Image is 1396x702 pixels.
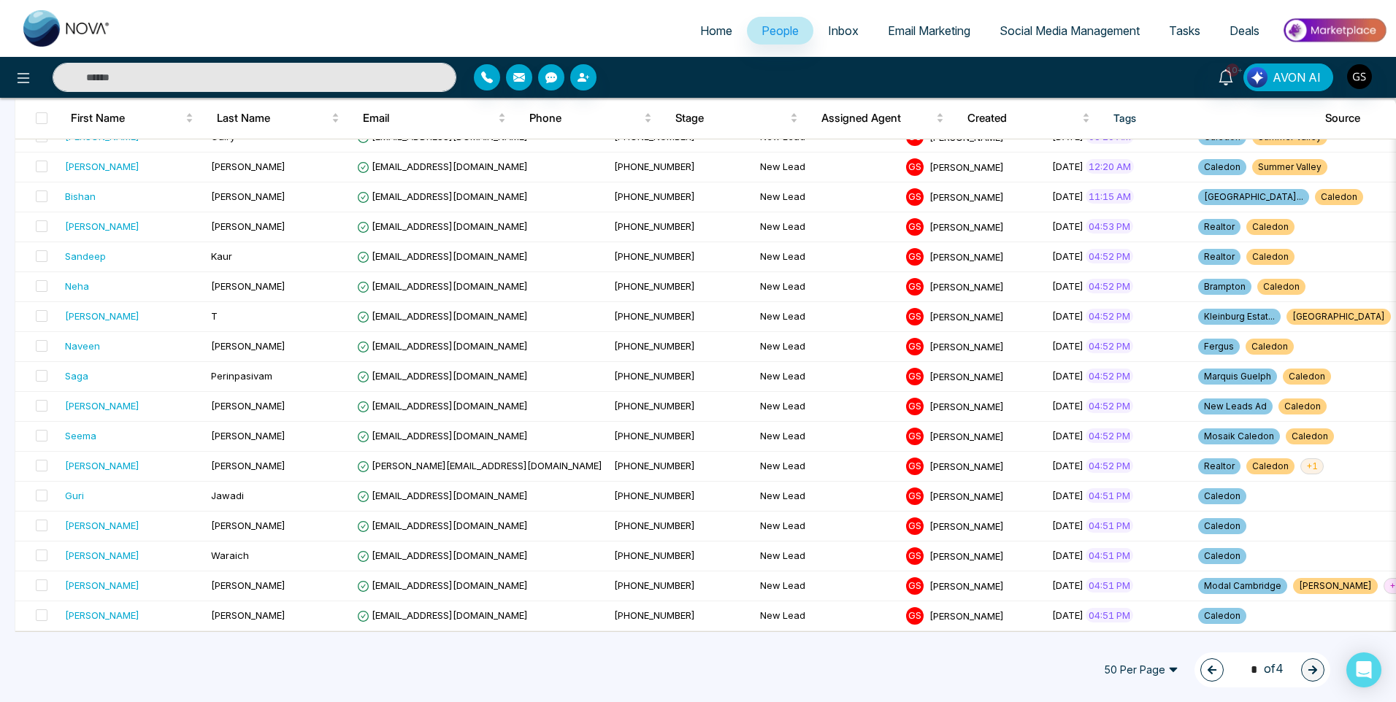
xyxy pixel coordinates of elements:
span: [PHONE_NUMBER] [614,579,695,591]
span: G S [906,487,924,505]
div: [PERSON_NAME] [65,608,139,622]
th: Phone [518,98,664,139]
span: [PERSON_NAME] [211,609,285,621]
span: Email [363,109,495,127]
span: G S [906,158,924,176]
span: G S [906,188,924,206]
span: [PERSON_NAME] [929,220,1004,232]
span: Caledon [1198,608,1246,624]
span: [PHONE_NUMBER] [614,400,695,412]
span: 12:20 AM [1086,159,1134,174]
span: Brampton [1198,279,1251,295]
span: AVON AI [1273,69,1321,86]
div: [PERSON_NAME] [65,548,139,563]
span: [PERSON_NAME] [211,430,285,441]
span: [PERSON_NAME] [929,310,1004,322]
span: Caledon [1198,159,1246,175]
span: [EMAIL_ADDRESS][DOMAIN_NAME] [357,609,528,621]
span: Fergus [1198,339,1240,355]
span: [DATE] [1052,280,1084,292]
span: [EMAIL_ADDRESS][DOMAIN_NAME] [357,430,528,441]
a: Social Media Management [985,17,1154,45]
td: New Lead [754,541,900,571]
span: Caledon [1283,369,1331,385]
span: [PHONE_NUMBER] [614,490,695,501]
span: 50 Per Page [1094,658,1189,682]
span: [PERSON_NAME] [211,400,285,412]
span: [PHONE_NUMBER] [614,340,695,352]
span: Assigned Agent [821,109,933,127]
span: 04:52 PM [1086,309,1133,323]
span: [DATE] [1052,190,1084,202]
span: [EMAIL_ADDRESS][DOMAIN_NAME] [357,280,528,292]
th: Email [351,98,518,139]
span: [PHONE_NUMBER] [614,370,695,382]
img: Market-place.gif [1281,14,1387,47]
span: [DATE] [1052,250,1084,262]
span: [PERSON_NAME] [929,400,1004,412]
span: G S [906,338,924,355]
img: Lead Flow [1247,67,1267,88]
span: Caledon [1198,548,1246,564]
a: Tasks [1154,17,1215,45]
span: [PERSON_NAME] [929,280,1004,292]
a: Deals [1215,17,1274,45]
span: [DATE] [1052,220,1084,232]
div: [PERSON_NAME] [65,398,139,413]
span: [PHONE_NUMBER] [614,220,695,232]
td: New Lead [754,482,900,512]
td: New Lead [754,422,900,452]
span: [PERSON_NAME] [929,549,1004,561]
span: [PHONE_NUMBER] [614,280,695,292]
span: Caledon [1246,249,1295,265]
span: [EMAIL_ADDRESS][DOMAIN_NAME] [357,220,528,232]
span: [PHONE_NUMBER] [614,430,695,441]
span: 11:15 AM [1086,189,1134,204]
div: Guri [65,488,84,503]
span: 04:52 PM [1086,339,1133,353]
th: Created [956,98,1102,139]
span: Modal Cambridge [1198,578,1287,594]
span: [PERSON_NAME] [929,250,1004,262]
span: 04:52 PM [1086,279,1133,293]
span: G S [906,547,924,565]
span: [PERSON_NAME][EMAIL_ADDRESS][DOMAIN_NAME] [357,460,602,471]
span: Last Name [217,109,329,127]
span: People [762,23,799,38]
span: [DATE] [1052,490,1084,501]
div: Bishan [65,189,96,204]
span: T [211,310,218,322]
span: Tasks [1169,23,1200,38]
span: 04:51 PM [1086,488,1133,503]
span: [GEOGRAPHIC_DATA]... [1198,189,1309,205]
span: 04:52 PM [1086,398,1133,413]
button: AVON AI [1243,63,1333,91]
td: New Lead [754,392,900,422]
span: [EMAIL_ADDRESS][DOMAIN_NAME] [357,520,528,531]
span: 04:51 PM [1086,548,1133,563]
span: G S [906,577,924,595]
th: Assigned Agent [810,98,956,139]
span: [PHONE_NUMBER] [614,190,695,202]
span: [DATE] [1052,310,1084,322]
span: [DATE] [1052,161,1084,172]
span: Stage [675,109,787,127]
th: Stage [664,98,810,139]
span: G S [906,517,924,535]
td: New Lead [754,512,900,541]
span: Summer Valley [1252,159,1327,175]
div: [PERSON_NAME] [65,578,139,593]
span: [PERSON_NAME] [211,280,285,292]
span: Caledon [1278,398,1327,414]
span: First Name [71,109,183,127]
td: New Lead [754,601,900,631]
span: [PERSON_NAME] [929,161,1004,172]
span: of 4 [1241,660,1284,679]
span: [PERSON_NAME] [929,460,1004,471]
span: [PERSON_NAME] [929,340,1004,352]
td: New Lead [754,212,900,242]
span: [PHONE_NUMBER] [614,250,695,262]
td: New Lead [754,242,900,272]
div: [PERSON_NAME] [65,458,139,473]
img: User Avatar [1347,64,1372,89]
